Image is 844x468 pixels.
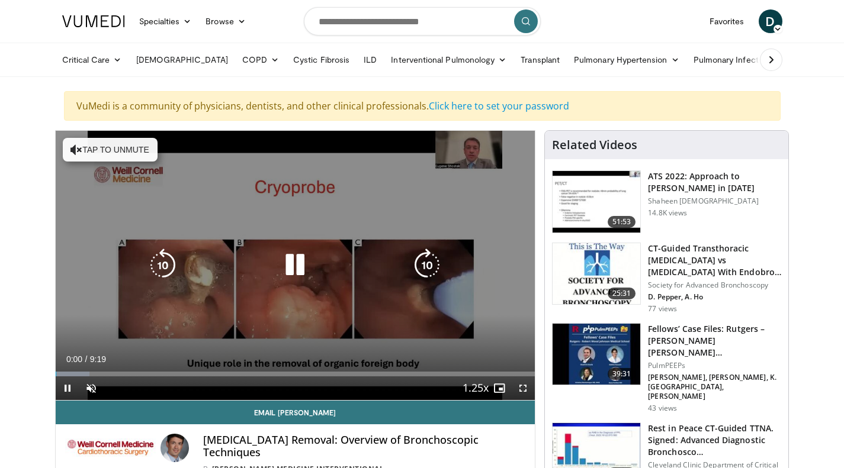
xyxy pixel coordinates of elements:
[286,48,357,72] a: Cystic Fibrosis
[357,48,384,72] a: ILD
[648,361,781,370] p: PulmPEEPs
[648,323,781,359] h3: Fellows’ Case Files: Rutgers – [PERSON_NAME] [PERSON_NAME][GEOGRAPHIC_DATA]
[304,7,541,35] input: Search topics, interventions
[429,99,569,112] a: Click here to set your password
[648,208,687,218] p: 14.8K views
[553,324,640,385] img: e0825d15-7f89-4dd3-97a2-08b82e13de26.150x105_q85_crop-smart_upscale.jpg
[759,9,782,33] a: D
[235,48,286,72] a: COPD
[487,376,511,400] button: Enable picture-in-picture mode
[552,138,637,152] h4: Related Videos
[511,376,535,400] button: Fullscreen
[648,243,781,278] h3: CT-Guided Transthoracic [MEDICAL_DATA] vs [MEDICAL_DATA] With Endobro…
[648,422,781,458] h3: Rest in Peace CT-Guided TTNA. Signed: Advanced Diagnostic Bronchosco…
[608,368,636,380] span: 39:31
[384,48,514,72] a: Interventional Pulmonology
[464,376,487,400] button: Playback Rate
[161,434,189,462] img: Avatar
[553,243,640,305] img: 3d503dfe-b268-46c0-a434-9f1fbc73d701.150x105_q85_crop-smart_upscale.jpg
[514,48,567,72] a: Transplant
[648,280,781,290] p: Society for Advanced Bronchoscopy
[62,15,125,27] img: VuMedi Logo
[56,401,535,424] a: Email [PERSON_NAME]
[567,48,686,72] a: Pulmonary Hypertension
[608,288,636,299] span: 25:31
[553,171,640,233] img: 5903cf87-07ec-4ec6-b228-01333f75c79d.150x105_q85_crop-smart_upscale.jpg
[648,304,677,314] p: 77 views
[79,376,103,400] button: Unmute
[65,434,156,462] img: Weill Cornell Medicine Interventional Pulmonology
[55,48,129,72] a: Critical Care
[648,196,781,206] p: Shaheen [DEMOGRAPHIC_DATA]
[648,292,781,302] p: D. Pepper, A. Ho
[63,138,158,162] button: Tap to unmute
[686,48,789,72] a: Pulmonary Infection
[132,9,199,33] a: Specialties
[64,91,781,121] div: VuMedi is a community of physicians, dentists, and other clinical professionals.
[66,354,82,364] span: 0:00
[608,216,636,228] span: 51:53
[552,170,781,233] a: 51:53 ATS 2022: Approach to [PERSON_NAME] in [DATE] Shaheen [DEMOGRAPHIC_DATA] 14.8K views
[648,373,781,401] p: [PERSON_NAME], [PERSON_NAME], K. [GEOGRAPHIC_DATA], [PERSON_NAME]
[56,372,535,376] div: Progress Bar
[648,404,677,413] p: 43 views
[702,9,752,33] a: Favorites
[648,170,781,194] h3: ATS 2022: Approach to [PERSON_NAME] in [DATE]
[552,323,781,413] a: 39:31 Fellows’ Case Files: Rutgers – [PERSON_NAME] [PERSON_NAME][GEOGRAPHIC_DATA] PulmPEEPs [PERS...
[198,9,253,33] a: Browse
[85,354,88,364] span: /
[552,243,781,314] a: 25:31 CT-Guided Transthoracic [MEDICAL_DATA] vs [MEDICAL_DATA] With Endobro… Society for Advanced...
[90,354,106,364] span: 9:19
[56,131,535,401] video-js: Video Player
[203,434,525,459] h4: [MEDICAL_DATA] Removal: Overview of Bronchoscopic Techniques
[56,376,79,400] button: Pause
[129,48,235,72] a: [DEMOGRAPHIC_DATA]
